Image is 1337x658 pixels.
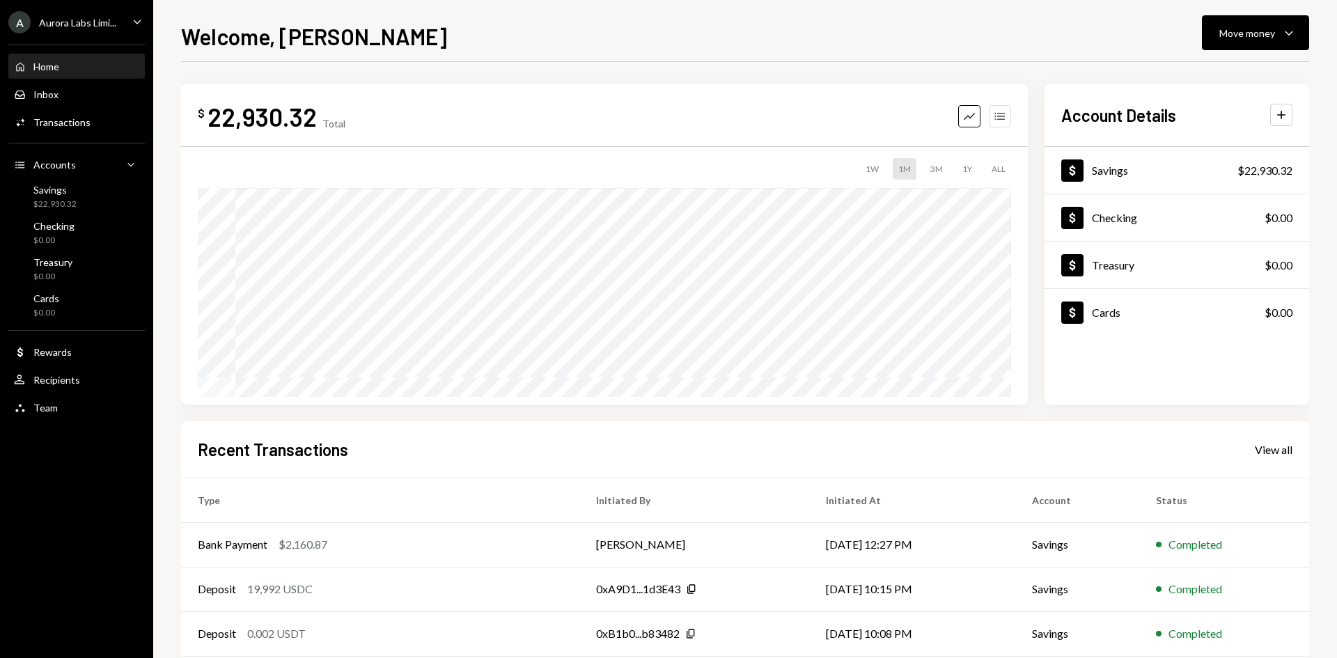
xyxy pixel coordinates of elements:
[8,54,145,79] a: Home
[809,522,1015,567] td: [DATE] 12:27 PM
[33,374,80,386] div: Recipients
[1015,567,1139,611] td: Savings
[198,438,348,461] h2: Recent Transactions
[33,184,77,196] div: Savings
[33,402,58,414] div: Team
[579,522,809,567] td: [PERSON_NAME]
[579,478,809,522] th: Initiated By
[1265,210,1292,226] div: $0.00
[8,152,145,177] a: Accounts
[809,567,1015,611] td: [DATE] 10:15 PM
[925,158,948,180] div: 3M
[33,220,75,232] div: Checking
[181,478,579,522] th: Type
[1045,194,1309,241] a: Checking$0.00
[33,271,72,283] div: $0.00
[1219,26,1275,40] div: Move money
[1139,478,1309,522] th: Status
[1045,147,1309,194] a: Savings$22,930.32
[33,307,59,319] div: $0.00
[33,116,91,128] div: Transactions
[1255,443,1292,457] div: View all
[8,339,145,364] a: Rewards
[1168,581,1222,597] div: Completed
[33,88,58,100] div: Inbox
[8,81,145,107] a: Inbox
[198,107,205,120] div: $
[1015,522,1139,567] td: Savings
[1168,625,1222,642] div: Completed
[8,395,145,420] a: Team
[809,611,1015,656] td: [DATE] 10:08 PM
[8,252,145,285] a: Treasury$0.00
[1255,441,1292,457] a: View all
[33,346,72,358] div: Rewards
[1015,611,1139,656] td: Savings
[1045,242,1309,288] a: Treasury$0.00
[1092,306,1120,319] div: Cards
[1168,536,1222,553] div: Completed
[986,158,1011,180] div: ALL
[8,109,145,134] a: Transactions
[33,61,59,72] div: Home
[198,536,267,553] div: Bank Payment
[8,288,145,322] a: Cards$0.00
[1092,211,1137,224] div: Checking
[1237,162,1292,179] div: $22,930.32
[198,625,236,642] div: Deposit
[1092,258,1134,272] div: Treasury
[1202,15,1309,50] button: Move money
[33,235,75,246] div: $0.00
[957,158,978,180] div: 1Y
[39,17,116,29] div: Aurora Labs Limi...
[8,367,145,392] a: Recipients
[322,118,345,130] div: Total
[1015,478,1139,522] th: Account
[8,11,31,33] div: A
[1265,257,1292,274] div: $0.00
[279,536,327,553] div: $2,160.87
[809,478,1015,522] th: Initiated At
[596,581,680,597] div: 0xA9D1...1d3E43
[8,180,145,213] a: Savings$22,930.32
[1092,164,1128,177] div: Savings
[247,625,306,642] div: 0.002 USDT
[860,158,884,180] div: 1W
[1061,104,1176,127] h2: Account Details
[893,158,916,180] div: 1M
[1045,289,1309,336] a: Cards$0.00
[33,256,72,268] div: Treasury
[208,101,317,132] div: 22,930.32
[596,625,680,642] div: 0xB1b0...b83482
[181,22,447,50] h1: Welcome, [PERSON_NAME]
[198,581,236,597] div: Deposit
[1265,304,1292,321] div: $0.00
[33,198,77,210] div: $22,930.32
[8,216,145,249] a: Checking$0.00
[247,581,313,597] div: 19,992 USDC
[33,292,59,304] div: Cards
[33,159,76,171] div: Accounts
